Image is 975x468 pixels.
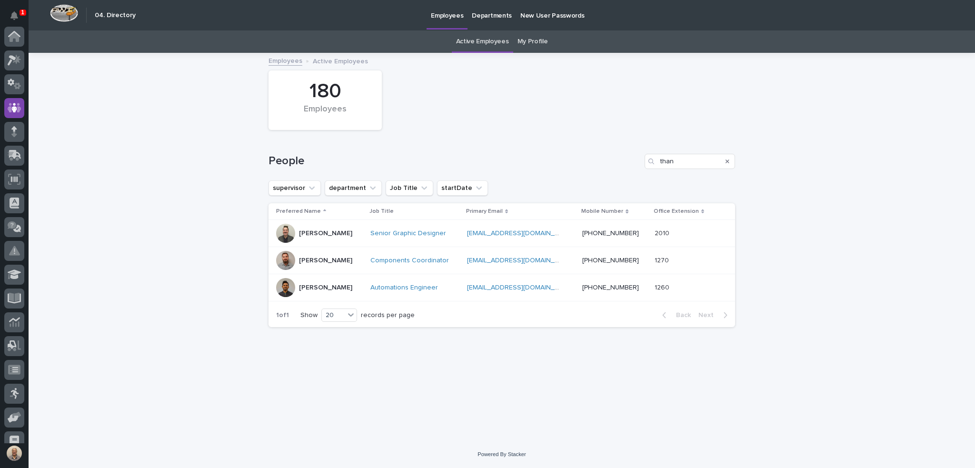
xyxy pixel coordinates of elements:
p: records per page [361,311,415,319]
p: Office Extension [654,206,699,217]
tr: [PERSON_NAME]Components Coordinator [EMAIL_ADDRESS][DOMAIN_NAME] [PHONE_NUMBER]12701270 [269,247,735,274]
div: Employees [285,104,366,124]
input: Search [645,154,735,169]
p: [PERSON_NAME] [299,257,352,265]
p: 1260 [655,282,671,292]
a: Active Employees [456,30,509,53]
h1: People [269,154,641,168]
img: Workspace Logo [50,4,78,22]
span: Back [670,312,691,319]
p: Active Employees [313,55,368,66]
tr: [PERSON_NAME]Senior Graphic Designer [EMAIL_ADDRESS][DOMAIN_NAME] [PHONE_NUMBER]20102010 [269,220,735,247]
button: Back [655,311,695,319]
a: Employees [269,55,302,66]
p: 1 of 1 [269,304,297,327]
a: [EMAIL_ADDRESS][DOMAIN_NAME] [467,284,575,291]
button: users-avatar [4,443,24,463]
a: [PHONE_NUMBER] [582,284,639,291]
a: Senior Graphic Designer [370,229,446,238]
a: Automations Engineer [370,284,438,292]
a: [EMAIL_ADDRESS][DOMAIN_NAME] [467,230,575,237]
a: My Profile [517,30,548,53]
p: Job Title [369,206,394,217]
button: Next [695,311,735,319]
div: Notifications1 [12,11,24,27]
button: startDate [437,180,488,196]
p: Preferred Name [276,206,321,217]
button: department [325,180,382,196]
p: 1 [21,9,24,16]
a: [PHONE_NUMBER] [582,257,639,264]
button: Job Title [386,180,433,196]
p: [PERSON_NAME] [299,284,352,292]
p: Mobile Number [581,206,623,217]
tr: [PERSON_NAME]Automations Engineer [EMAIL_ADDRESS][DOMAIN_NAME] [PHONE_NUMBER]12601260 [269,274,735,301]
p: 1270 [655,255,671,265]
button: supervisor [269,180,321,196]
h2: 04. Directory [95,11,136,20]
div: 180 [285,80,366,103]
a: [PHONE_NUMBER] [582,230,639,237]
a: Powered By Stacker [478,451,526,457]
span: Next [698,312,719,319]
a: Components Coordinator [370,257,449,265]
p: Show [300,311,318,319]
a: [EMAIL_ADDRESS][DOMAIN_NAME] [467,257,575,264]
p: 2010 [655,228,671,238]
div: 20 [322,310,345,320]
button: Notifications [4,6,24,26]
p: [PERSON_NAME] [299,229,352,238]
p: Primary Email [466,206,503,217]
